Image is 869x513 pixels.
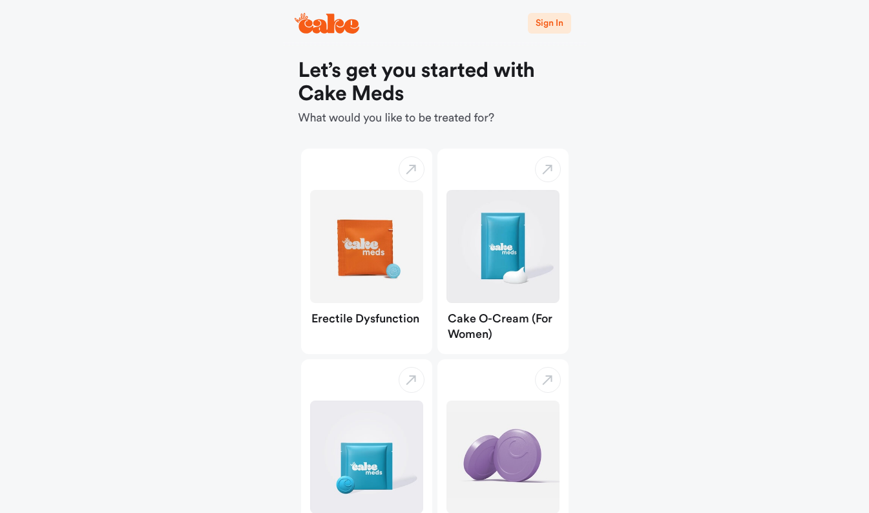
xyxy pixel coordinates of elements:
[528,13,571,34] button: Sign In
[301,303,432,339] div: Erectile Dysfunction
[310,190,423,303] img: Erectile Dysfunction
[301,149,432,354] button: Erectile DysfunctionErectile Dysfunction
[446,190,560,303] img: Cake O-Cream (for Women)
[437,149,569,354] button: Cake O-Cream (for Women)Cake O-Cream (for Women)
[298,59,571,127] div: What would you like to be treated for?
[298,59,571,106] h1: Let’s get you started with Cake Meds
[536,19,563,28] span: Sign In
[437,303,569,354] div: Cake O-Cream (for Women)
